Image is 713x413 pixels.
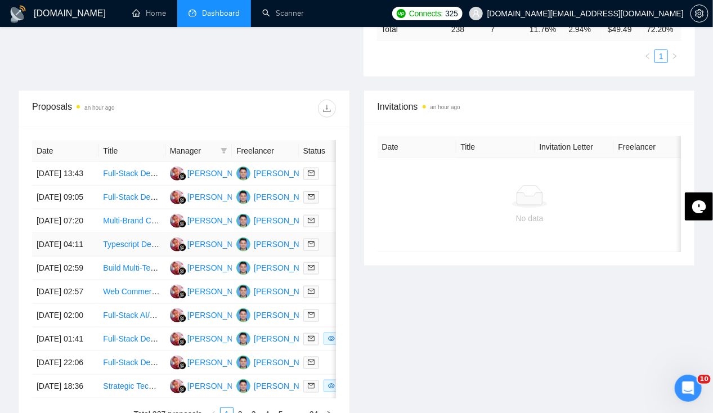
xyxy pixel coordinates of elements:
a: DP[PERSON_NAME] [170,192,252,201]
div: [PERSON_NAME] [254,214,319,227]
a: AR[PERSON_NAME] [236,192,319,201]
img: AR [236,214,250,228]
div: [PERSON_NAME] [187,238,252,250]
time: an hour ago [84,105,114,111]
span: Dashboard [202,8,240,18]
span: mail [308,312,315,318]
img: AR [236,167,250,181]
a: searchScanner [262,8,304,18]
a: DP[PERSON_NAME] [170,263,252,272]
span: mail [308,170,315,177]
td: [DATE] 18:36 [32,375,98,398]
div: [PERSON_NAME] [254,380,319,392]
span: mail [308,288,315,295]
a: Full-Stack AI/Cloud Developer Needed for Customer Support AI Agent (AWS &#43; LangChain &#43; RAG) [103,311,477,320]
a: DP[PERSON_NAME] [170,286,252,295]
a: DP[PERSON_NAME] [170,239,252,248]
img: gigradar-bm.png [178,196,186,204]
td: [DATE] 02:00 [32,304,98,327]
img: logo [9,5,27,23]
a: AR[PERSON_NAME] [236,357,319,366]
td: Multi-Brand Catering Order Management &amp; Reporting System [98,209,165,233]
button: setting [690,5,708,23]
a: DP[PERSON_NAME] [170,334,252,343]
span: mail [308,217,315,224]
button: download [318,100,336,118]
td: Full-Stack Developer for Fintech/Crypto Banking Platform [98,351,165,375]
td: Full-Stack Development Team – AI-based Platform (Web, iOS, Android, Listings &amp;Bidding, admin ... [98,327,165,351]
td: 7 [486,18,525,40]
img: gigradar-bm.png [178,267,186,275]
div: [PERSON_NAME] [254,309,319,321]
td: Typescript Developer • Full Stack Web / React Native [98,233,165,257]
span: eye [328,335,335,342]
span: mail [308,264,315,271]
a: AR[PERSON_NAME] [236,334,319,343]
a: AR[PERSON_NAME] [236,168,319,177]
a: DP[PERSON_NAME] [170,381,252,390]
span: Connects: [409,7,443,20]
th: Date [378,136,456,158]
img: gigradar-bm.png [178,291,186,299]
a: Multi-Brand Catering Order Management &amp; Reporting System [103,216,335,225]
td: 2.94 % [564,18,603,40]
div: [PERSON_NAME] [187,167,252,179]
td: [DATE] 09:05 [32,186,98,209]
a: DP[PERSON_NAME] [170,357,252,366]
th: Title [98,140,165,162]
td: 238 [447,18,486,40]
div: [PERSON_NAME] [187,333,252,345]
td: Strategic Technical Partner (CTO as a Service) for AI EdTech Platform MVP [98,375,165,398]
img: AR [236,379,250,393]
img: DP [170,190,184,204]
td: Total [377,18,447,40]
span: Status [303,145,349,157]
div: [PERSON_NAME] [254,333,319,345]
img: AR [236,237,250,252]
span: mail [308,359,315,366]
img: gigradar-bm.png [178,244,186,252]
th: Manager [165,140,232,162]
img: AR [236,308,250,322]
td: [DATE] 07:20 [32,209,98,233]
div: [PERSON_NAME] [187,309,252,321]
td: 11.76 % [525,18,564,40]
a: Strategic Technical Partner (CTO as a Service) for AI EdTech Platform MVP [103,381,366,390]
button: left [641,50,654,63]
img: AR [236,332,250,346]
td: [DATE] 04:11 [32,233,98,257]
div: [PERSON_NAME] [187,191,252,203]
img: DP [170,332,184,346]
a: DP[PERSON_NAME] [170,216,252,225]
a: homeHome [132,8,166,18]
div: Proposals [32,100,184,118]
td: Build Multi-Tenant AI Executive Assistant [98,257,165,280]
span: setting [691,9,708,18]
div: [PERSON_NAME] [187,214,252,227]
img: AR [236,356,250,370]
img: DP [170,214,184,228]
img: AR [236,285,250,299]
div: [PERSON_NAME] [187,356,252,369]
a: Web Commerce Platform and App [103,287,222,296]
img: DP [170,237,184,252]
span: filter [221,147,227,154]
img: gigradar-bm.png [178,362,186,370]
img: gigradar-bm.png [178,385,186,393]
a: AR[PERSON_NAME] [236,216,319,225]
span: 10 [698,375,711,384]
span: download [319,104,335,113]
td: [DATE] 02:57 [32,280,98,304]
a: Full-Stack Developer for Fintech/Crypto Banking Platform [103,358,303,367]
div: [PERSON_NAME] [254,167,319,179]
span: mail [308,383,315,389]
td: [DATE] 13:43 [32,162,98,186]
div: [PERSON_NAME] [254,285,319,298]
div: [PERSON_NAME] [254,356,319,369]
div: [PERSON_NAME] [187,380,252,392]
th: Date [32,140,98,162]
th: Freelancer [232,140,298,162]
img: gigradar-bm.png [178,315,186,322]
li: Next Page [668,50,681,63]
td: Full-Stack AI/Cloud Developer Needed for Customer Support AI Agent (AWS &#43; LangChain &#43; RAG) [98,304,165,327]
